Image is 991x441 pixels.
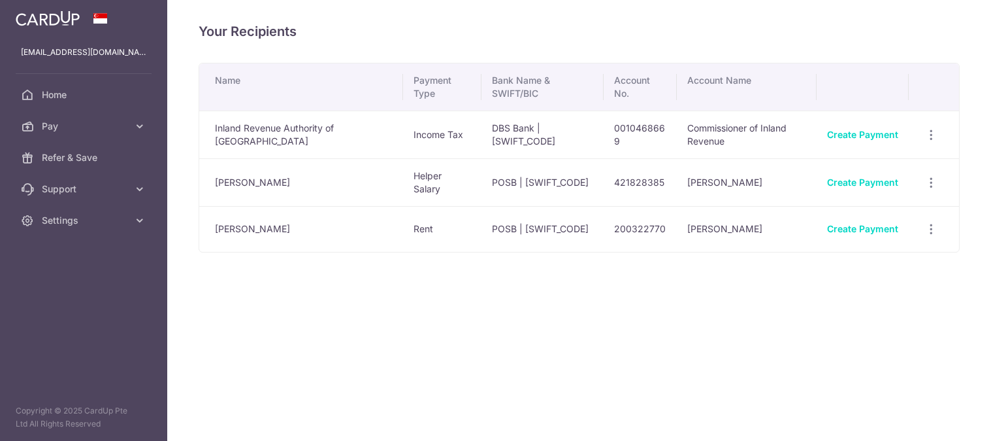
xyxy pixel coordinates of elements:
td: [PERSON_NAME] [199,206,403,252]
td: DBS Bank | [SWIFT_CODE] [481,111,604,158]
td: 200322770 [604,206,677,252]
td: [PERSON_NAME] [677,206,817,252]
th: Name [199,63,403,111]
span: Support [42,183,128,196]
td: [PERSON_NAME] [677,158,817,206]
span: Settings [42,214,128,227]
a: Create Payment [827,177,898,188]
th: Account No. [604,63,677,111]
td: Rent [403,206,481,252]
a: Create Payment [827,129,898,140]
td: Inland Revenue Authority of [GEOGRAPHIC_DATA] [199,111,403,158]
td: Helper Salary [403,158,481,206]
td: Income Tax [403,111,481,158]
span: Pay [42,120,128,133]
th: Account Name [677,63,817,111]
span: Refer & Save [42,151,128,164]
td: POSB | [SWIFT_CODE] [481,158,604,206]
th: Payment Type [403,63,481,111]
th: Bank Name & SWIFT/BIC [481,63,604,111]
td: Commissioner of Inland Revenue [677,111,817,158]
td: 421828385 [604,158,677,206]
td: POSB | [SWIFT_CODE] [481,206,604,252]
iframe: Opens a widget where you can find more information [907,402,978,434]
a: Create Payment [827,223,898,234]
h4: Your Recipients [199,21,960,42]
span: Home [42,88,128,101]
td: [PERSON_NAME] [199,158,403,206]
p: [EMAIL_ADDRESS][DOMAIN_NAME] [21,46,146,59]
img: CardUp [16,10,80,26]
td: 0010468669 [604,111,677,158]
